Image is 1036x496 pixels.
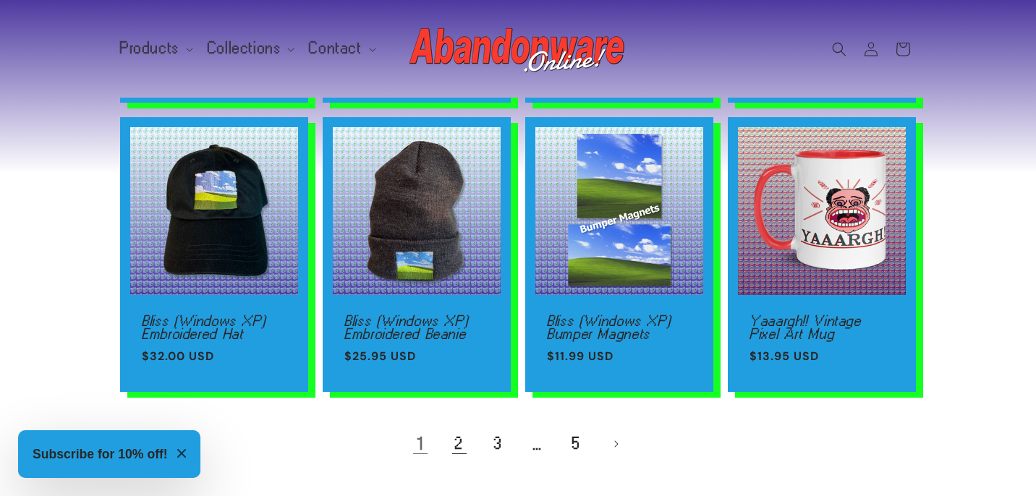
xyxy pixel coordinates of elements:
[111,33,199,64] summary: Products
[120,428,916,460] nav: Pagination
[750,315,894,340] a: Yaaargh!! Vintage Pixel Art Mug
[409,20,627,78] img: Abandonware
[344,315,489,340] a: Bliss (Windows XP) Embroidered Beanie
[300,33,381,64] summary: Contact
[600,428,632,460] a: Next page
[547,315,692,340] a: Bliss (Windows XP) Bumper Magnets
[309,42,362,55] span: Contact
[443,428,475,460] a: Page 2
[199,33,301,64] summary: Collections
[404,14,632,83] a: Abandonware
[823,33,855,65] summary: Search
[208,42,281,55] span: Collections
[561,428,593,460] a: Page 5
[522,428,553,460] span: …
[483,428,514,460] a: Page 3
[142,315,286,340] a: Bliss (Windows XP) Embroidered Hat
[404,428,436,460] a: Page 1
[120,42,179,55] span: Products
